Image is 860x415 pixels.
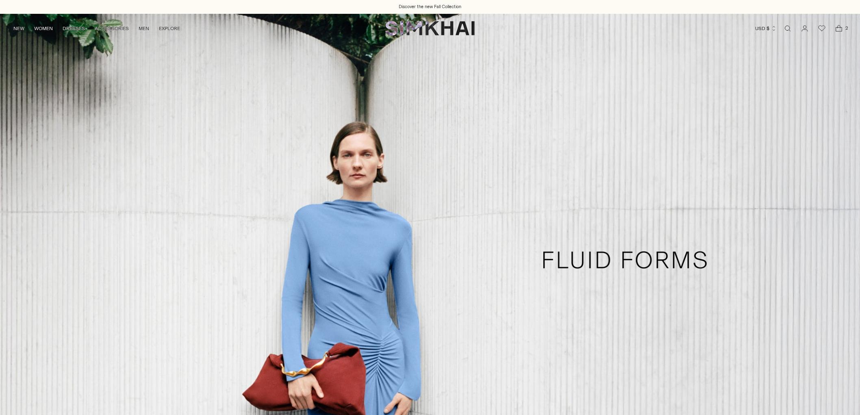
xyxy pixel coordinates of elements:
a: WOMEN [34,20,53,37]
span: 2 [843,24,850,32]
a: Open cart modal [831,20,847,37]
button: USD $ [755,20,777,37]
a: ACCESSORIES [95,20,129,37]
a: NEW [13,20,24,37]
a: Go to the account page [797,20,813,37]
a: Wishlist [814,20,830,37]
a: Discover the new Fall Collection [399,4,461,10]
a: DRESSES [63,20,85,37]
a: Open search modal [780,20,796,37]
a: EXPLORE [159,20,180,37]
a: SIMKHAI [385,20,475,36]
a: MEN [139,20,149,37]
